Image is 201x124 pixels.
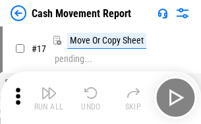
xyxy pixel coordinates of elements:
div: pending... [55,54,92,64]
img: Back [11,5,26,21]
span: # 17 [32,44,46,54]
img: Settings menu [175,5,190,21]
div: Move Or Copy Sheet [67,33,146,49]
img: Support [158,8,168,18]
div: Cash Movement Report [32,7,131,20]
